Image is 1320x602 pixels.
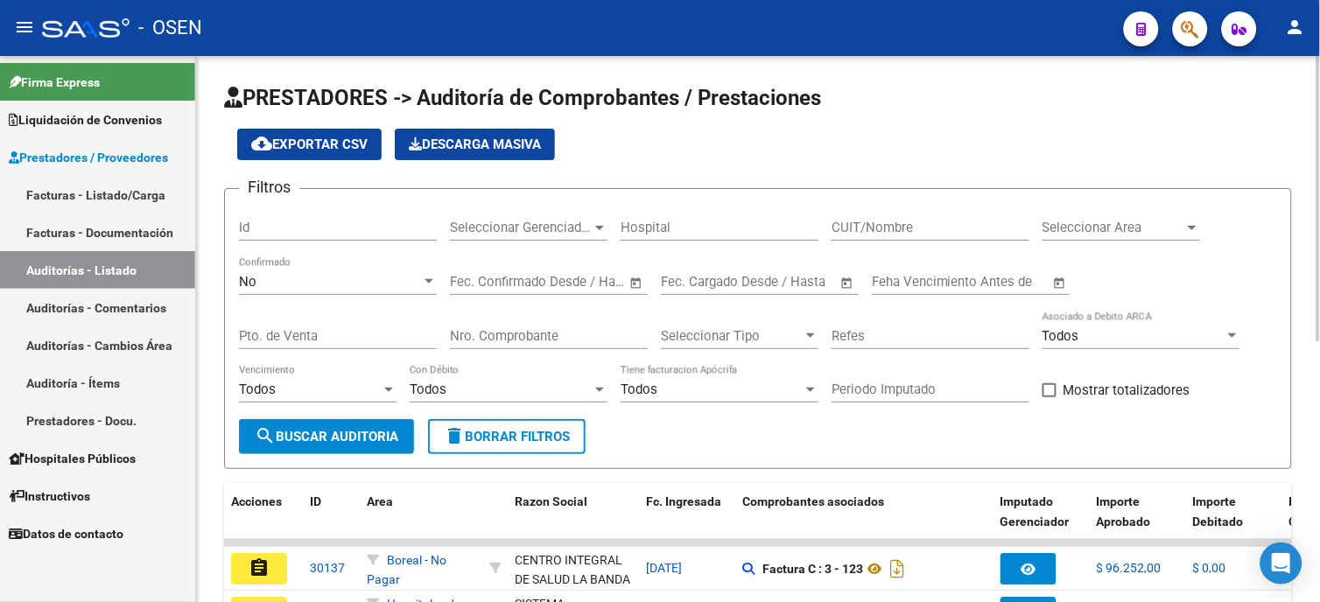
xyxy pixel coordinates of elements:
datatable-header-cell: ID [303,483,360,560]
mat-icon: delete [444,425,465,446]
i: Descargar documento [886,555,909,583]
span: Descarga Masiva [409,136,541,152]
div: CENTRO INTEGRAL DE SALUD LA BANDA [515,550,632,591]
datatable-header-cell: Imputado Gerenciador [994,483,1090,560]
span: Boreal - No Pagar [367,553,446,587]
input: End date [523,274,607,290]
span: Area [367,494,393,508]
input: Start date [661,274,718,290]
h3: Filtros [239,175,299,199]
span: Hospitales Públicos [9,449,136,468]
span: Todos [410,381,446,397]
span: Comprobantes asociados [742,494,884,508]
app-download-masive: Descarga masiva de comprobantes (adjuntos) [395,129,555,160]
span: Seleccionar Gerenciador [450,220,592,235]
strong: Factura C : 3 - 123 [762,562,863,576]
span: Razon Social [515,494,587,508]
datatable-header-cell: Importe Debitado [1186,483,1282,560]
button: Descarga Masiva [395,129,555,160]
mat-icon: assignment [249,557,270,578]
span: Imputado Gerenciador [1001,494,1070,528]
span: Fc. Ingresada [646,494,721,508]
input: End date [734,274,818,290]
span: Instructivos [9,486,90,506]
span: ID [310,494,321,508]
button: Open calendar [1050,273,1071,293]
span: Buscar Auditoria [255,429,398,444]
span: Acciones [231,494,282,508]
span: $ 0,00 [1193,561,1226,575]
datatable-header-cell: Comprobantes asociados [735,483,994,560]
span: Firma Express [9,73,100,92]
span: Mostrar totalizadores [1064,380,1190,401]
datatable-header-cell: Area [360,483,482,560]
span: No [239,274,256,290]
span: 30137 [310,561,345,575]
span: Seleccionar Area [1043,220,1184,235]
span: Borrar Filtros [444,429,570,444]
span: Todos [1043,328,1079,344]
mat-icon: cloud_download [251,133,272,154]
mat-icon: person [1285,17,1306,38]
button: Buscar Auditoria [239,419,414,454]
button: Open calendar [627,273,647,293]
mat-icon: search [255,425,276,446]
button: Open calendar [838,273,858,293]
span: Seleccionar Tipo [661,328,803,344]
datatable-header-cell: Razon Social [508,483,639,560]
mat-icon: menu [14,17,35,38]
button: Exportar CSV [237,129,382,160]
div: Open Intercom Messenger [1260,542,1302,584]
datatable-header-cell: Fc. Ingresada [639,483,735,560]
span: Todos [239,381,276,397]
span: $ 96.252,00 [1097,561,1162,575]
span: Todos [621,381,657,397]
span: Datos de contacto [9,524,123,543]
span: - OSEN [138,9,202,47]
span: Liquidación de Convenios [9,110,162,129]
datatable-header-cell: Acciones [224,483,303,560]
span: Importe Aprobado [1097,494,1151,528]
span: Exportar CSV [251,136,368,152]
span: Importe Debitado [1193,494,1244,528]
div: - 30715036904 [515,550,632,587]
span: PRESTADORES -> Auditoría de Comprobantes / Prestaciones [224,86,821,110]
input: Start date [450,274,507,290]
datatable-header-cell: Importe Aprobado [1090,483,1186,560]
button: Borrar Filtros [428,419,586,454]
span: [DATE] [646,561,682,575]
span: Prestadores / Proveedores [9,148,168,167]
